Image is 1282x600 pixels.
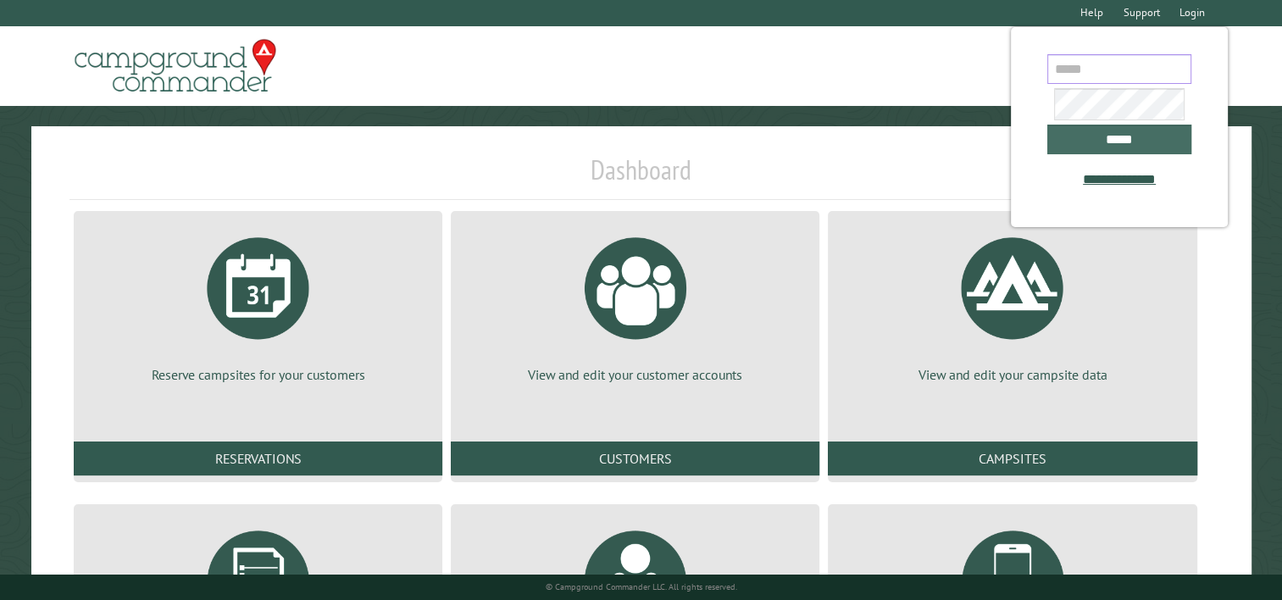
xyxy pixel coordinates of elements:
[471,225,799,384] a: View and edit your customer accounts
[546,581,737,592] small: © Campground Commander LLC. All rights reserved.
[848,225,1176,384] a: View and edit your campsite data
[69,33,281,99] img: Campground Commander
[74,442,442,475] a: Reservations
[451,442,819,475] a: Customers
[828,442,1196,475] a: Campsites
[69,153,1213,200] h1: Dashboard
[471,365,799,384] p: View and edit your customer accounts
[94,225,422,384] a: Reserve campsites for your customers
[848,365,1176,384] p: View and edit your campsite data
[94,365,422,384] p: Reserve campsites for your customers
